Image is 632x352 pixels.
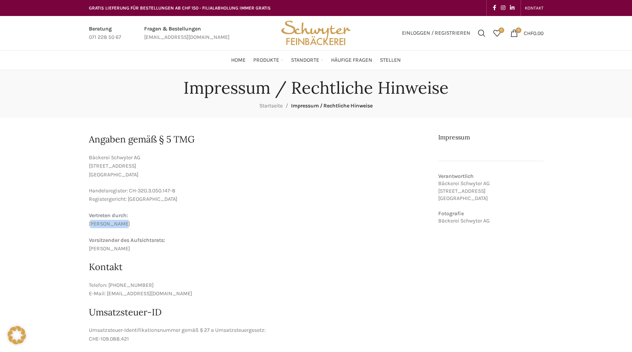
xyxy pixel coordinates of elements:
[291,53,323,68] a: Standorte
[524,30,533,36] span: CHF
[507,26,547,41] a: 0 CHF0.00
[516,27,521,33] span: 0
[524,30,544,36] bdi: 0.00
[489,26,505,41] div: Meine Wunschliste
[89,5,271,11] span: GRATIS LIEFERUNG FÜR BESTELLUNGEN AB CHF 150 - FILIALABHOLUNG IMMER GRATIS
[402,30,470,36] span: Einloggen / Registrieren
[89,133,427,146] h2: Angaben gemäß § 5 TMG
[525,0,544,16] a: KONTAKT
[291,102,373,109] span: Impressum / Rechtliche Hinweise
[331,57,372,64] span: Häufige Fragen
[144,25,230,42] a: Infobox link
[231,53,246,68] a: Home
[438,173,544,225] p: Bäckerei Schwyter AG [STREET_ADDRESS] [GEOGRAPHIC_DATA] Bäckerei Schwyter AG
[253,57,279,64] span: Produkte
[331,53,372,68] a: Häufige Fragen
[521,0,547,16] div: Secondary navigation
[278,29,353,36] a: Site logo
[499,27,504,33] span: 0
[89,25,121,42] a: Infobox link
[489,26,505,41] a: 0
[89,212,128,219] strong: Vertreten durch:
[89,236,427,253] p: [PERSON_NAME]
[291,57,319,64] span: Standorte
[438,133,544,141] h2: Impressum
[89,187,427,204] p: Handelsregister: CH-320.3.050.147-8 Registergericht: [GEOGRAPHIC_DATA]
[89,261,427,274] h2: Kontakt
[89,281,427,298] p: Telefon: [PHONE_NUMBER] E-Mail: [EMAIL_ADDRESS][DOMAIN_NAME]
[89,306,427,319] h2: Umsatzsteuer-ID
[85,53,547,68] div: Main navigation
[380,57,401,64] span: Stellen
[253,53,283,68] a: Produkte
[525,5,544,11] span: KONTAKT
[231,57,246,64] span: Home
[89,326,427,343] p: Umsatzsteuer-Identifikationsnummer gemäß § 27 a Umsatzsteuergesetz: CHE-109.088.421
[380,53,401,68] a: Stellen
[398,26,474,41] a: Einloggen / Registrieren
[474,26,489,41] a: Suchen
[183,78,449,98] h1: Impressum / Rechtliche Hinweise
[89,211,427,229] p: [PERSON_NAME]
[438,173,474,179] strong: Verantwortlich
[499,3,508,13] a: Instagram social link
[89,154,427,179] p: Bäckerei Schwyter AG [STREET_ADDRESS] [GEOGRAPHIC_DATA]
[490,3,499,13] a: Facebook social link
[89,237,165,243] strong: Vorsitzender des Aufsichtsrats:
[438,210,464,217] strong: Fotografie
[259,102,283,109] a: Startseite
[278,16,353,50] img: Bäckerei Schwyter
[508,3,517,13] a: Linkedin social link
